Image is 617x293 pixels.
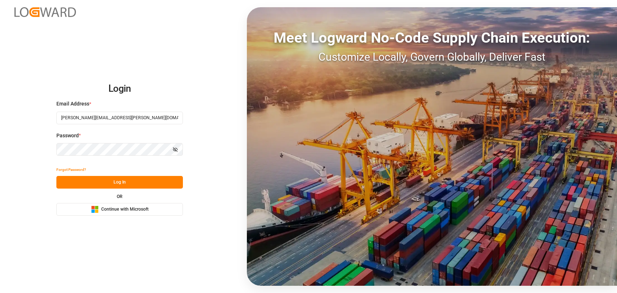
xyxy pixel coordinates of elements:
[56,176,183,189] button: Log In
[56,112,183,124] input: Enter your email
[56,132,79,139] span: Password
[14,7,76,17] img: Logward_new_orange.png
[117,194,123,199] small: OR
[56,77,183,100] h2: Login
[56,163,86,176] button: Forgot Password?
[247,49,617,65] div: Customize Locally, Govern Globally, Deliver Fast
[56,100,89,108] span: Email Address
[101,206,149,213] span: Continue with Microsoft
[247,27,617,49] div: Meet Logward No-Code Supply Chain Execution:
[56,203,183,216] button: Continue with Microsoft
